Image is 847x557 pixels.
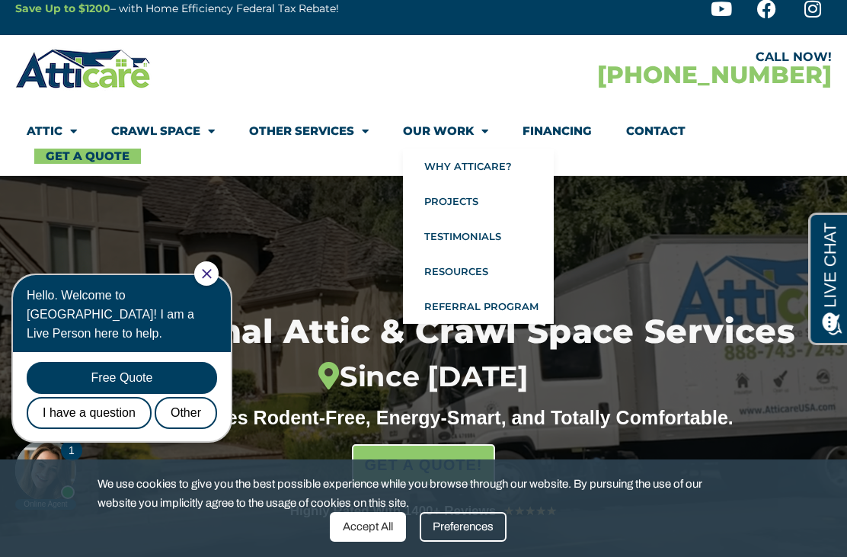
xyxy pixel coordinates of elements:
[111,114,215,149] a: Crawl Space
[403,219,554,254] a: Testimonials
[249,114,369,149] a: Other Services
[626,114,686,149] a: Contact
[403,184,554,219] a: Projects
[88,406,759,429] div: Making Homes Rodent-Free, Energy-Smart, and Totally Comfortable.
[403,149,554,184] a: Why Atticare?
[423,51,832,63] div: CALL NOW!
[97,475,739,512] span: We use cookies to give you the best possible experience while you browse through our website. By ...
[15,2,110,15] a: Save Up to $1200
[420,512,507,542] div: Preferences
[403,149,554,324] ul: Our Work
[403,289,554,324] a: Referral Program
[365,450,483,480] span: GET A QUOTE!
[352,444,496,485] a: GET A QUOTE!
[34,149,141,164] a: Get A Quote
[523,114,592,149] a: Financing
[403,254,554,289] a: Resources
[37,12,123,31] span: Opens a chat window
[27,114,77,149] a: Attic
[403,114,488,149] a: Our Work
[330,512,406,542] div: Accept All
[8,260,251,511] iframe: Chat Invitation
[27,114,820,164] nav: Menu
